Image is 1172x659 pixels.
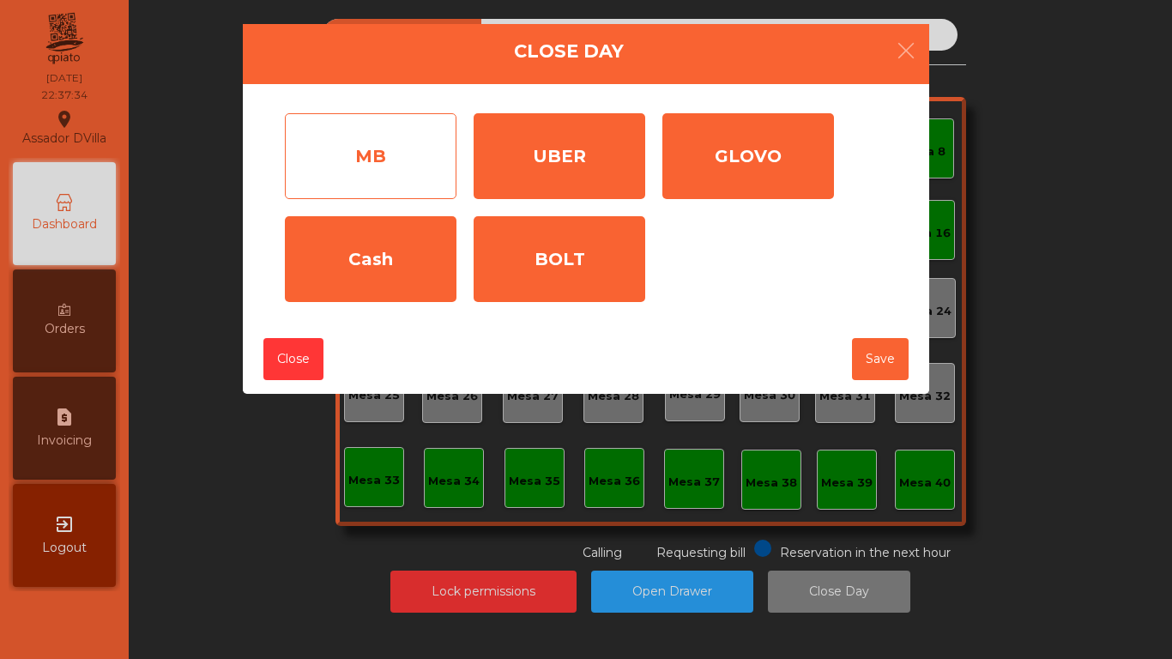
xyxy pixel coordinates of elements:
[852,338,909,380] button: Save
[285,113,456,199] div: MB
[474,113,645,199] div: UBER
[474,216,645,302] div: BOLT
[285,216,456,302] div: Cash
[662,113,834,199] div: GLOVO
[263,338,323,380] button: Close
[514,39,624,64] h4: Close Day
